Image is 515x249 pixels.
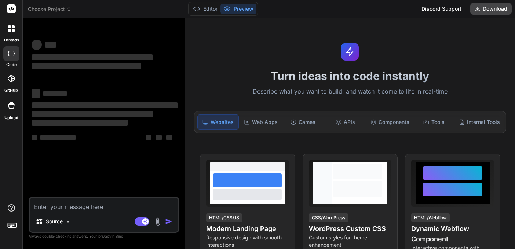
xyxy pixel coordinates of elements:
button: Preview [220,4,256,14]
div: CSS/WordPress [309,213,348,222]
span: ‌ [156,135,162,140]
div: HTML/CSS/JS [206,213,242,222]
label: GitHub [4,87,18,94]
div: Web Apps [240,114,281,130]
span: ‌ [32,135,37,140]
span: ‌ [43,91,67,96]
span: ‌ [146,135,151,140]
label: Upload [4,115,18,121]
img: icon [165,218,172,225]
span: ‌ [32,120,128,126]
span: ‌ [32,89,40,98]
span: ‌ [166,135,172,140]
label: code [6,62,17,68]
button: Download [470,3,512,15]
span: ‌ [45,42,56,48]
button: Editor [190,4,220,14]
span: ‌ [32,63,141,69]
div: Games [283,114,324,130]
p: Responsive design with smooth interactions [206,234,289,249]
p: Describe what you want to build, and watch it come to life in real-time [190,87,511,96]
span: ‌ [32,40,42,50]
img: Pick Models [65,219,71,225]
p: Always double-check its answers. Your in Bind [29,233,179,240]
h4: WordPress Custom CSS [309,224,392,234]
h4: Dynamic Webflow Component [411,224,494,244]
span: ‌ [40,135,76,140]
h4: Modern Landing Page [206,224,289,234]
img: attachment [154,217,162,226]
p: Custom styles for theme enhancement [309,234,392,249]
label: threads [3,37,19,43]
div: Tools [414,114,454,130]
div: APIs [325,114,366,130]
span: Choose Project [28,6,72,13]
div: HTML/Webflow [411,213,450,222]
div: Components [368,114,412,130]
div: Websites [197,114,239,130]
span: ‌ [32,54,153,60]
div: Internal Tools [456,114,503,130]
span: ‌ [32,111,153,117]
span: ‌ [32,102,178,108]
div: Discord Support [417,3,466,15]
p: Source [46,218,63,225]
h1: Turn ideas into code instantly [190,69,511,83]
span: privacy [98,234,112,238]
